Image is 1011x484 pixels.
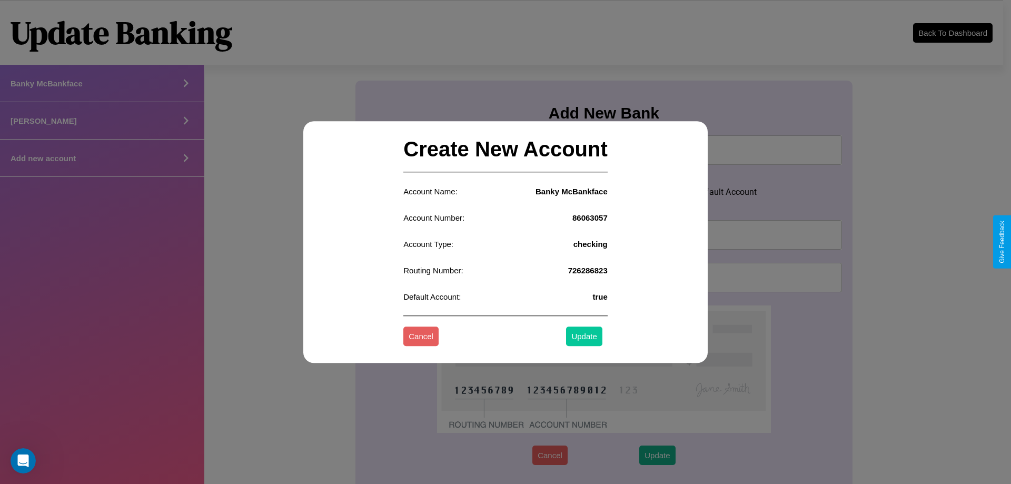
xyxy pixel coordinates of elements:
h4: 86063057 [572,213,608,222]
h2: Create New Account [403,127,608,172]
p: Account Name: [403,184,458,199]
div: Give Feedback [998,221,1006,263]
button: Cancel [403,327,439,347]
p: Default Account: [403,290,461,304]
h4: checking [573,240,608,249]
button: Update [566,327,602,347]
h4: true [592,292,607,301]
iframe: Intercom live chat [11,448,36,473]
h4: Banky McBankface [536,187,608,196]
h4: 726286823 [568,266,608,275]
p: Routing Number: [403,263,463,278]
p: Account Number: [403,211,464,225]
p: Account Type: [403,237,453,251]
